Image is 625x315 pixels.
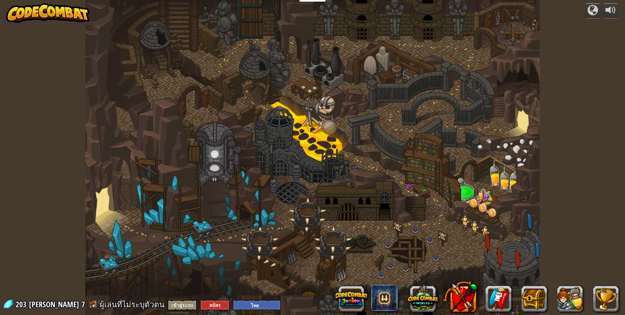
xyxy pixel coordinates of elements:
[200,300,229,310] button: สมัคร
[585,3,601,19] button: แคมเปญ
[168,300,197,310] button: เข้าสู่ระบบ
[6,3,90,23] img: CodeCombat - Learn how to code by playing a game
[16,299,28,309] span: 203
[81,299,85,309] span: 7
[603,3,619,19] button: ปรับระดับเสียง
[29,299,79,310] span: [PERSON_NAME]
[100,299,164,309] span: ผู้เล่นที่ไม่ระบุตัวตน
